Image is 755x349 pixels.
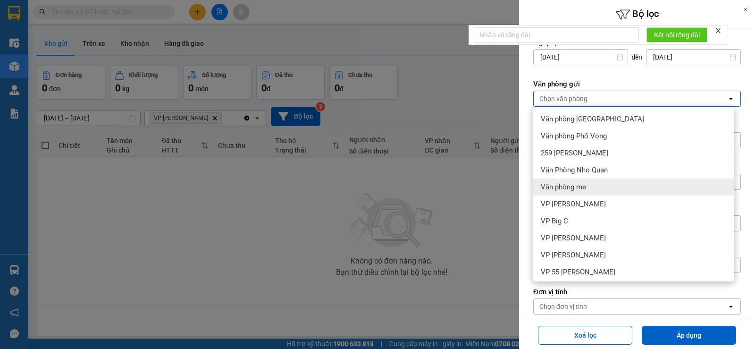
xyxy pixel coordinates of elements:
label: Đơn vị tính [533,287,741,297]
input: Select a date. [646,50,740,65]
span: VP [PERSON_NAME] [541,199,606,209]
h6: Bộ lọc [519,7,755,22]
span: Kết nối tổng đài [654,30,700,40]
span: Văn phòng me [541,182,586,192]
span: 259 [PERSON_NAME] [541,148,608,158]
div: Chọn đơn vị tính [539,302,587,311]
button: Áp dụng [642,326,736,345]
span: VP Big C [541,216,568,226]
span: close [715,27,721,34]
button: Xoá lọc [538,326,632,345]
input: Select a date. [534,50,628,65]
input: Nhập số tổng đài [474,27,639,43]
label: Văn phòng gửi [533,79,741,89]
svg: open [727,95,735,102]
div: Chọn văn phòng [539,94,587,103]
ul: Menu [533,107,734,281]
span: đến [632,52,643,62]
span: Văn phòng Phố Vọng [541,131,607,141]
span: VP 55 [PERSON_NAME] [541,267,615,277]
span: Văn phòng [GEOGRAPHIC_DATA] [541,114,644,124]
svg: open [727,303,735,310]
button: Kết nối tổng đài [646,27,707,43]
span: Văn Phòng Nho Quan [541,165,608,175]
span: VP [PERSON_NAME] [541,233,606,243]
span: VP [PERSON_NAME] [541,250,606,260]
